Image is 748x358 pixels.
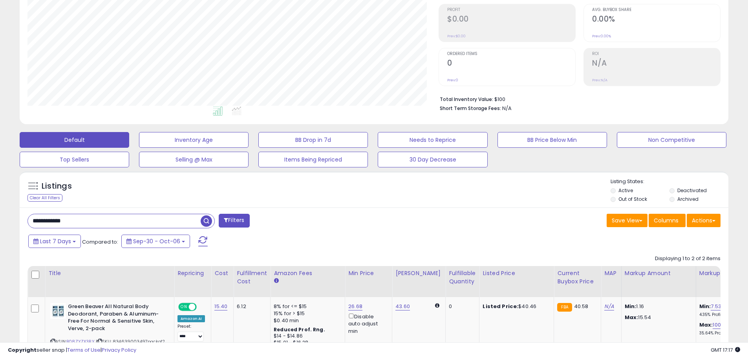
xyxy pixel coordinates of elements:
button: Save View [607,214,647,227]
h2: 0.00% [592,15,720,25]
strong: Min: [625,303,636,310]
div: $40.46 [483,303,548,310]
b: Reduced Prof. Rng. [274,326,325,333]
div: $15.01 - $16.28 [274,340,339,346]
p: Listing States: [611,178,728,185]
small: FBA [557,303,572,312]
a: 43.60 [395,303,410,310]
span: ROI [592,52,720,56]
a: 7.53 [711,303,721,310]
div: MAP [604,269,618,277]
strong: Copyright [8,346,37,354]
button: BB Drop in 7d [258,132,368,148]
div: Min Price [348,269,389,277]
strong: Max: [625,314,638,321]
button: Non Competitive [617,132,726,148]
div: Displaying 1 to 2 of 2 items [655,255,721,263]
div: $0.40 min [274,317,339,324]
small: Prev: $0.00 [447,34,466,39]
b: Short Term Storage Fees: [440,105,501,112]
b: Min: [699,303,711,310]
span: Compared to: [82,238,118,246]
div: Disable auto adjust min [348,312,386,335]
span: Profit [447,8,575,12]
div: [PERSON_NAME] [395,269,442,277]
label: Active [618,187,633,194]
button: Sep-30 - Oct-06 [121,235,190,248]
div: Title [48,269,171,277]
span: Ordered Items [447,52,575,56]
div: 0 [449,303,473,310]
button: Inventory Age [139,132,249,148]
div: 15% for > $15 [274,310,339,317]
button: BB Price Below Min [497,132,607,148]
h2: N/A [592,59,720,69]
span: 2025-10-14 17:17 GMT [711,346,740,354]
div: Clear All Filters [27,194,62,202]
button: Default [20,132,129,148]
button: Filters [219,214,249,228]
button: Last 7 Days [28,235,81,248]
button: 30 Day Decrease [378,152,487,167]
p: 1.16 [625,303,690,310]
b: Total Inventory Value: [440,96,493,103]
b: Max: [699,321,713,329]
button: Actions [687,214,721,227]
span: Columns [654,217,679,224]
label: Deactivated [677,187,707,194]
li: $100 [440,94,715,103]
a: Privacy Policy [102,346,136,354]
span: 40.58 [574,303,589,310]
a: N/A [604,303,614,310]
button: Needs to Reprice [378,132,487,148]
a: 100.91 [713,321,727,329]
a: 15.40 [214,303,227,310]
div: Amazon Fees [274,269,342,277]
button: Selling @ Max [139,152,249,167]
button: Items Being Repriced [258,152,368,167]
small: Amazon Fees. [274,277,278,285]
small: Prev: N/A [592,78,607,83]
label: Out of Stock [618,196,647,202]
div: Cost [214,269,230,277]
b: Listed Price: [483,303,518,310]
button: Top Sellers [20,152,129,167]
div: Markup Amount [625,269,693,277]
h2: 0 [447,59,575,69]
div: 8% for <= $15 [274,303,339,310]
div: Amazon AI [177,315,205,322]
h2: $0.00 [447,15,575,25]
span: N/A [502,105,512,112]
a: Terms of Use [67,346,101,354]
button: Columns [649,214,686,227]
a: 26.68 [348,303,362,310]
div: seller snap | | [8,347,136,354]
div: Listed Price [483,269,550,277]
span: | SKU: 834639003497packof2 [96,338,165,345]
span: ON [179,304,189,310]
div: 6.12 [237,303,264,310]
div: Current Buybox Price [557,269,598,286]
label: Archived [677,196,699,202]
small: Prev: 0 [447,78,458,83]
div: Preset: [177,324,205,341]
div: $14 - $14.86 [274,333,339,340]
b: Green Beaver All Natural Body Deodorant, Paraben & Aluminum-Free For Normal & Sensitive Skin, Ver... [68,303,163,334]
img: 41c4w1UHj7L._SL40_.jpg [50,303,66,319]
span: Avg. Buybox Share [592,8,720,12]
div: Fulfillment Cost [237,269,267,286]
h5: Listings [42,181,72,192]
span: Last 7 Days [40,237,71,245]
span: Sep-30 - Oct-06 [133,237,180,245]
p: 15.54 [625,314,690,321]
div: Repricing [177,269,208,277]
small: Prev: 0.00% [592,34,611,39]
span: OFF [196,304,208,310]
div: Fulfillable Quantity [449,269,476,286]
a: B08ZYZX3RY [66,338,95,345]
